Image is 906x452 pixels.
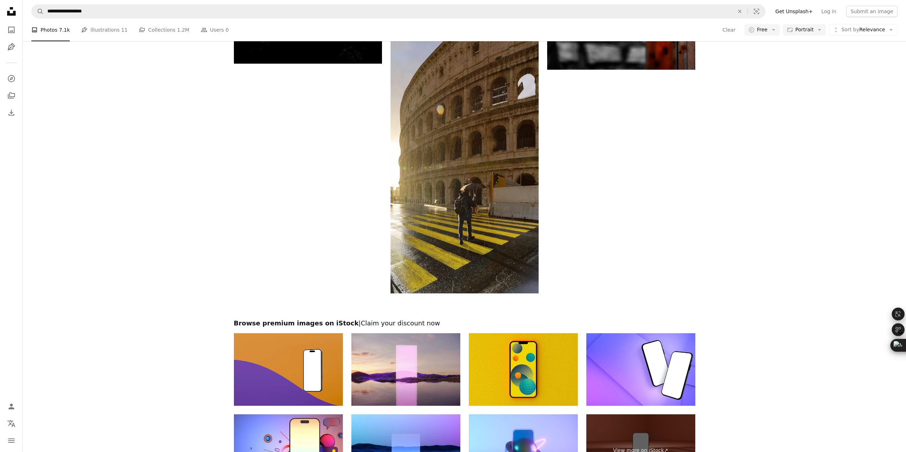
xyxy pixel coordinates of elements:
[225,26,229,34] span: 0
[469,333,578,406] img: Yellow Background Smartphone Mockup Alternate Angle
[4,399,19,414] a: Log in / Sign up
[771,6,817,17] a: Get Unsplash+
[757,26,768,33] span: Free
[4,40,19,54] a: Illustrations
[121,26,128,34] span: 11
[391,30,539,293] img: man in black jacket and black pants walking on pedestrian lane during night time
[139,18,189,41] a: Collections 1.2M
[234,333,343,406] img: Smartphone with blank screen on a Halloween themed orange and purple background
[32,5,44,18] button: Search Unsplash
[234,319,695,328] h2: Browse premium images on iStock
[744,24,780,36] button: Free
[722,24,736,36] button: Clear
[4,434,19,448] button: Menu
[846,6,897,17] button: Submit an image
[391,159,539,165] a: man in black jacket and black pants walking on pedestrian lane during night time
[81,18,127,41] a: Illustrations 11
[586,333,695,406] img: 3d render illustration the black smartphones, mock-up phone empty screen on violet background.
[841,27,859,32] span: Sort by
[351,333,460,406] img: Opening portal to the metaverse nature
[817,6,840,17] a: Log in
[4,4,19,20] a: Home — Unsplash
[177,26,189,34] span: 1.2M
[358,319,440,327] span: | Claim your discount now
[732,5,748,18] button: Clear
[4,416,19,431] button: Language
[4,23,19,37] a: Photos
[783,24,826,36] button: Portrait
[4,106,19,120] a: Download History
[829,24,897,36] button: Sort byRelevance
[748,5,765,18] button: Visual search
[4,89,19,103] a: Collections
[201,18,229,41] a: Users 0
[31,4,765,18] form: Find visuals sitewide
[795,26,813,33] span: Portrait
[841,26,885,33] span: Relevance
[4,71,19,86] a: Explore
